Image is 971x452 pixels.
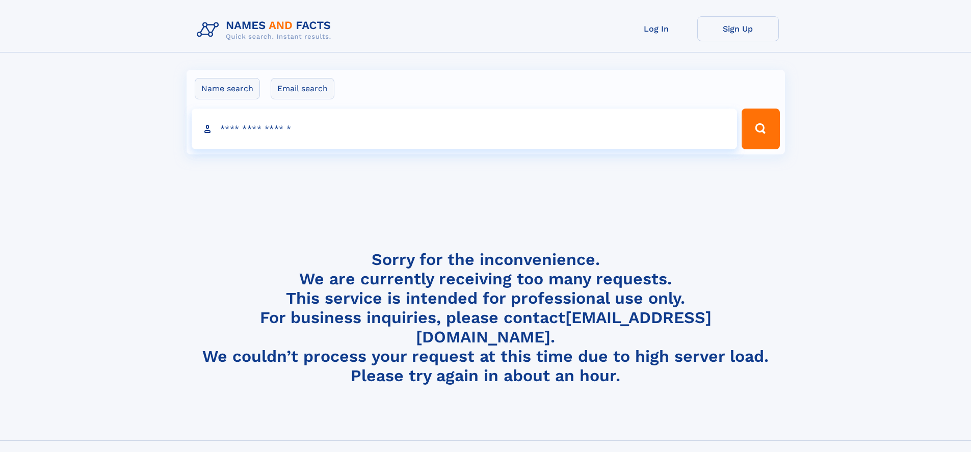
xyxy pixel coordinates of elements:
[616,16,697,41] a: Log In
[742,109,779,149] button: Search Button
[195,78,260,99] label: Name search
[271,78,334,99] label: Email search
[192,109,738,149] input: search input
[697,16,779,41] a: Sign Up
[416,308,712,347] a: [EMAIL_ADDRESS][DOMAIN_NAME]
[193,16,339,44] img: Logo Names and Facts
[193,250,779,386] h4: Sorry for the inconvenience. We are currently receiving too many requests. This service is intend...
